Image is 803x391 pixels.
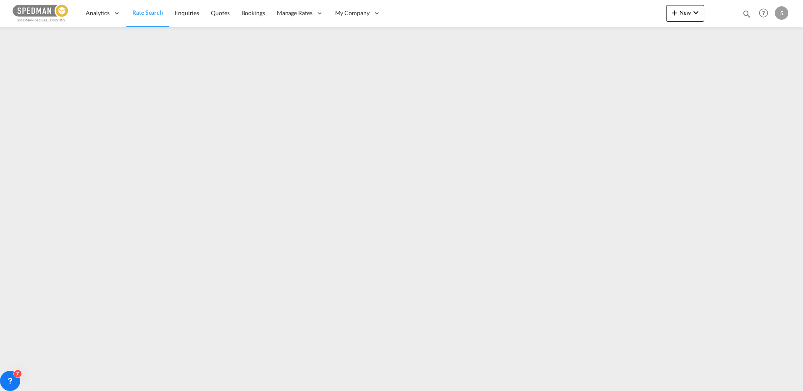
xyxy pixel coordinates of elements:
[742,9,751,18] md-icon: icon-magnify
[86,9,110,17] span: Analytics
[666,5,704,22] button: icon-plus 400-fgNewicon-chevron-down
[669,9,701,16] span: New
[756,6,771,20] span: Help
[335,9,370,17] span: My Company
[775,6,788,20] div: S
[742,9,751,22] div: icon-magnify
[241,9,265,16] span: Bookings
[669,8,680,18] md-icon: icon-plus 400-fg
[132,9,163,16] span: Rate Search
[175,9,199,16] span: Enquiries
[13,4,69,23] img: c12ca350ff1b11efb6b291369744d907.png
[211,9,229,16] span: Quotes
[756,6,775,21] div: Help
[277,9,312,17] span: Manage Rates
[691,8,701,18] md-icon: icon-chevron-down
